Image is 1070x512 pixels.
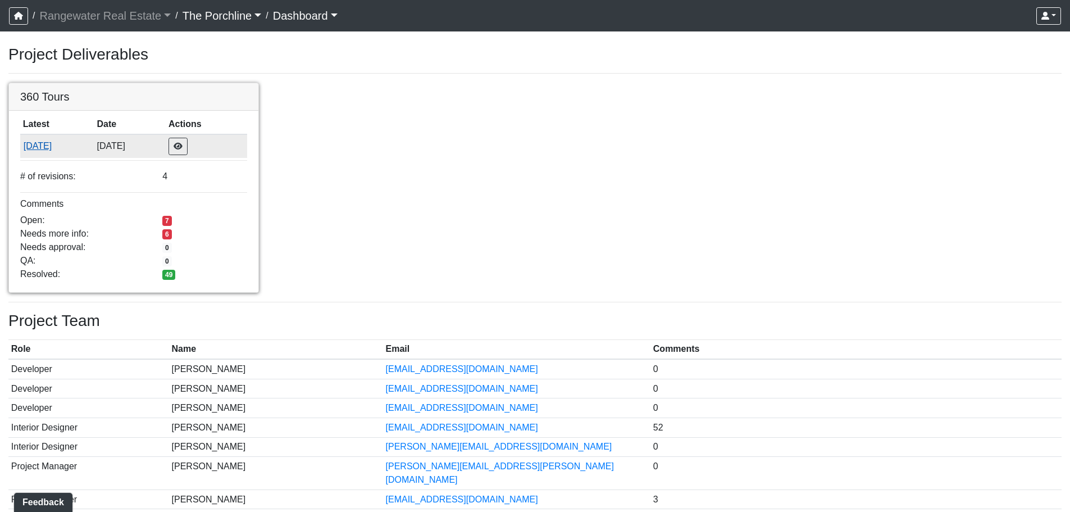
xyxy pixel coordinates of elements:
td: 0 [650,379,1062,398]
a: The Porchline [183,4,262,27]
td: [PERSON_NAME] [169,490,383,509]
a: [EMAIL_ADDRESS][DOMAIN_NAME] [386,364,538,374]
span: / [28,4,39,27]
iframe: Ybug feedback widget [8,490,75,512]
td: [PERSON_NAME] [169,398,383,418]
td: [PERSON_NAME] [169,359,383,379]
td: Developer [8,379,169,398]
td: Interior Designer [8,437,169,457]
button: [DATE] [23,139,92,153]
td: wsP19Sw8WnZDms3Wikr2Kb [20,134,94,158]
th: Role [8,340,169,360]
a: Dashboard [273,4,338,27]
td: Developer [8,359,169,379]
a: [PERSON_NAME][EMAIL_ADDRESS][DOMAIN_NAME] [386,442,612,451]
a: Rangewater Real Estate [39,4,171,27]
td: Project Manager [8,490,169,509]
a: [PERSON_NAME][EMAIL_ADDRESS][PERSON_NAME][DOMAIN_NAME] [386,461,614,484]
span: / [171,4,182,27]
td: [PERSON_NAME] [169,379,383,398]
td: 0 [650,359,1062,379]
td: Developer [8,398,169,418]
a: [EMAIL_ADDRESS][DOMAIN_NAME] [386,423,538,432]
td: 0 [650,437,1062,457]
td: [PERSON_NAME] [169,418,383,437]
a: [EMAIL_ADDRESS][DOMAIN_NAME] [386,403,538,413]
td: 3 [650,490,1062,509]
a: [EMAIL_ADDRESS][DOMAIN_NAME] [386,495,538,504]
td: 52 [650,418,1062,437]
td: 0 [650,398,1062,418]
th: Email [383,340,650,360]
td: [PERSON_NAME] [169,437,383,457]
a: [EMAIL_ADDRESS][DOMAIN_NAME] [386,384,538,393]
th: Name [169,340,383,360]
td: Project Manager [8,457,169,490]
td: 0 [650,457,1062,490]
td: [PERSON_NAME] [169,457,383,490]
td: Interior Designer [8,418,169,437]
h3: Project Deliverables [8,45,1062,64]
span: / [261,4,272,27]
th: Comments [650,340,1062,360]
h3: Project Team [8,311,1062,330]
